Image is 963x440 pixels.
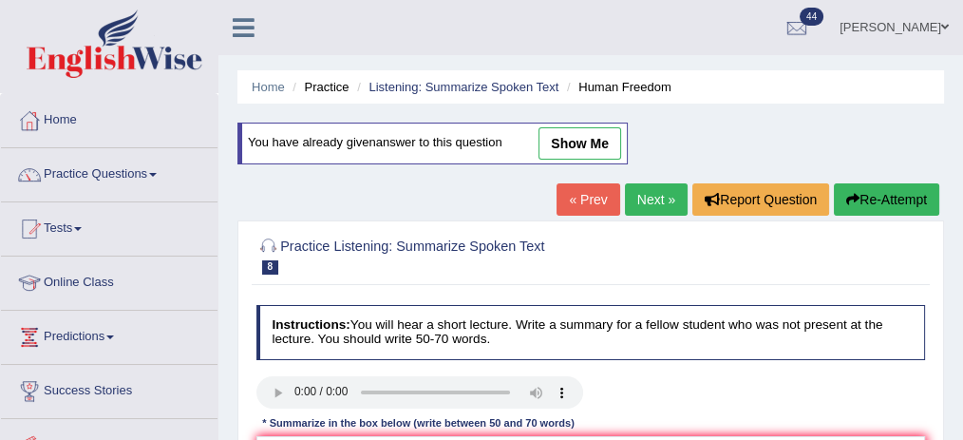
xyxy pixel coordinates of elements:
a: « Prev [557,183,619,216]
a: Success Stories [1,365,217,412]
a: Home [252,80,285,94]
a: Online Class [1,257,217,304]
b: Instructions: [272,317,349,332]
a: Home [1,94,217,142]
div: * Summarize in the box below (write between 50 and 70 words) [256,416,581,432]
a: Listening: Summarize Spoken Text [368,80,558,94]
span: 8 [262,260,279,275]
div: You have already given answer to this question [237,123,628,164]
a: Tests [1,202,217,250]
h2: Practice Listening: Summarize Spoken Text [256,235,671,275]
button: Report Question [692,183,829,216]
span: 44 [800,8,823,26]
li: Human Freedom [562,78,671,96]
a: Next » [625,183,688,216]
a: show me [538,127,621,160]
button: Re-Attempt [834,183,939,216]
a: Practice Questions [1,148,217,196]
a: Predictions [1,311,217,358]
h4: You will hear a short lecture. Write a summary for a fellow student who was not present at the le... [256,305,926,359]
li: Practice [288,78,349,96]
